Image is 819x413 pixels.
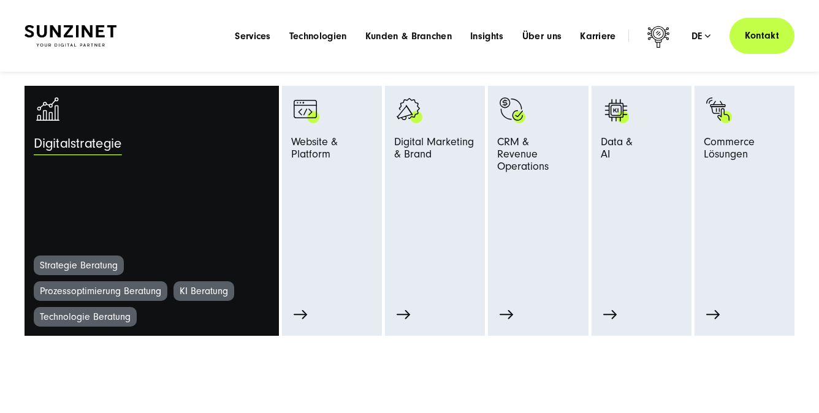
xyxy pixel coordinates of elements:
[394,136,474,166] span: Digital Marketing & Brand
[522,30,562,42] a: Über uns
[291,95,373,256] a: Browser Symbol als Zeichen für Web Development - Digitalagentur SUNZINET programming-browser-prog...
[729,18,794,54] a: Kontakt
[34,307,137,327] a: Technologie Beratung
[691,30,711,42] div: de
[34,95,270,256] a: analytics-graph-bar-business analytics-graph-bar-business_white Digitalstrategie
[580,30,616,42] a: Karriere
[704,95,785,281] a: Bild eines Fingers, der auf einen schwarzen Einkaufswagen mit grünen Akzenten klickt: Digitalagen...
[34,281,167,301] a: Prozessoptimierung Beratung
[235,30,271,42] a: Services
[365,30,452,42] a: Kunden & Branchen
[601,95,682,256] a: KI KI Data &AI
[173,281,234,301] a: KI Beratung
[704,136,785,166] span: Commerce Lösungen
[34,256,124,275] a: Strategie Beratung
[34,136,122,158] span: Digitalstrategie
[25,25,116,47] img: SUNZINET Full Service Digital Agentur
[394,95,476,256] a: advertising-megaphone-business-products_black advertising-megaphone-business-products_white Digit...
[291,136,373,166] span: Website & Platform
[497,95,579,256] a: Symbol mit einem Haken und einem Dollarzeichen. monetization-approve-business-products_white CRM ...
[470,30,504,42] a: Insights
[289,30,347,42] a: Technologien
[497,136,579,178] span: CRM & Revenue Operations
[601,136,633,166] span: Data & AI
[34,95,64,126] img: analytics-graph-bar-business_white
